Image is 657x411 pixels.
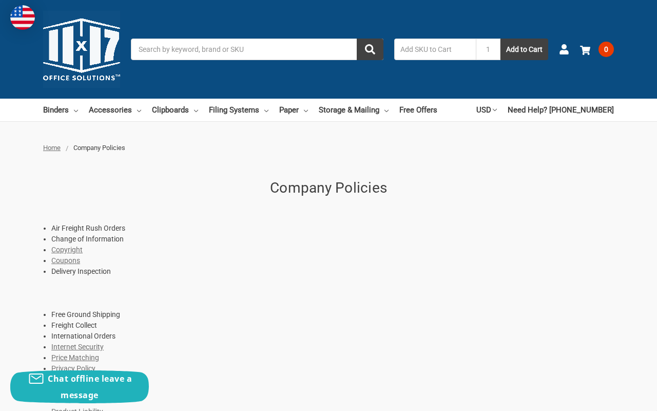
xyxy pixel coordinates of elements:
[131,39,383,60] input: Search by keyword, brand or SKU
[319,99,389,121] a: Storage & Mailing
[51,364,95,372] a: Privacy Policy
[43,99,78,121] a: Binders
[43,144,61,152] a: Home
[394,39,476,60] input: Add SKU to Cart
[598,42,614,57] span: 0
[51,309,614,320] li: Free Ground Shipping
[43,11,120,88] img: 11x17z.com
[209,99,268,121] a: Filing Systems
[51,331,614,342] li: International Orders
[51,234,614,245] li: Change of Information
[10,5,35,30] img: duty and tax information for United States
[10,370,149,403] button: Chat offline leave a message
[48,373,132,401] span: Chat offline leave a message
[500,39,548,60] button: Add to Cart
[51,223,614,234] li: Air Freight Rush Orders
[51,256,80,265] a: Coupons
[399,99,437,121] a: Free Offers
[89,99,141,121] a: Accessories
[508,99,614,121] a: Need Help? [PHONE_NUMBER]
[476,99,497,121] a: USD
[51,246,83,254] a: Copyright
[580,36,614,63] a: 0
[73,144,125,152] span: Company Policies
[51,353,99,362] a: Price Matching
[51,320,614,331] li: Freight Collect
[51,266,614,277] li: Delivery Inspection
[152,99,198,121] a: Clipboards
[279,99,308,121] a: Paper
[51,343,104,351] a: Internet Security
[43,177,614,199] h1: Company Policies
